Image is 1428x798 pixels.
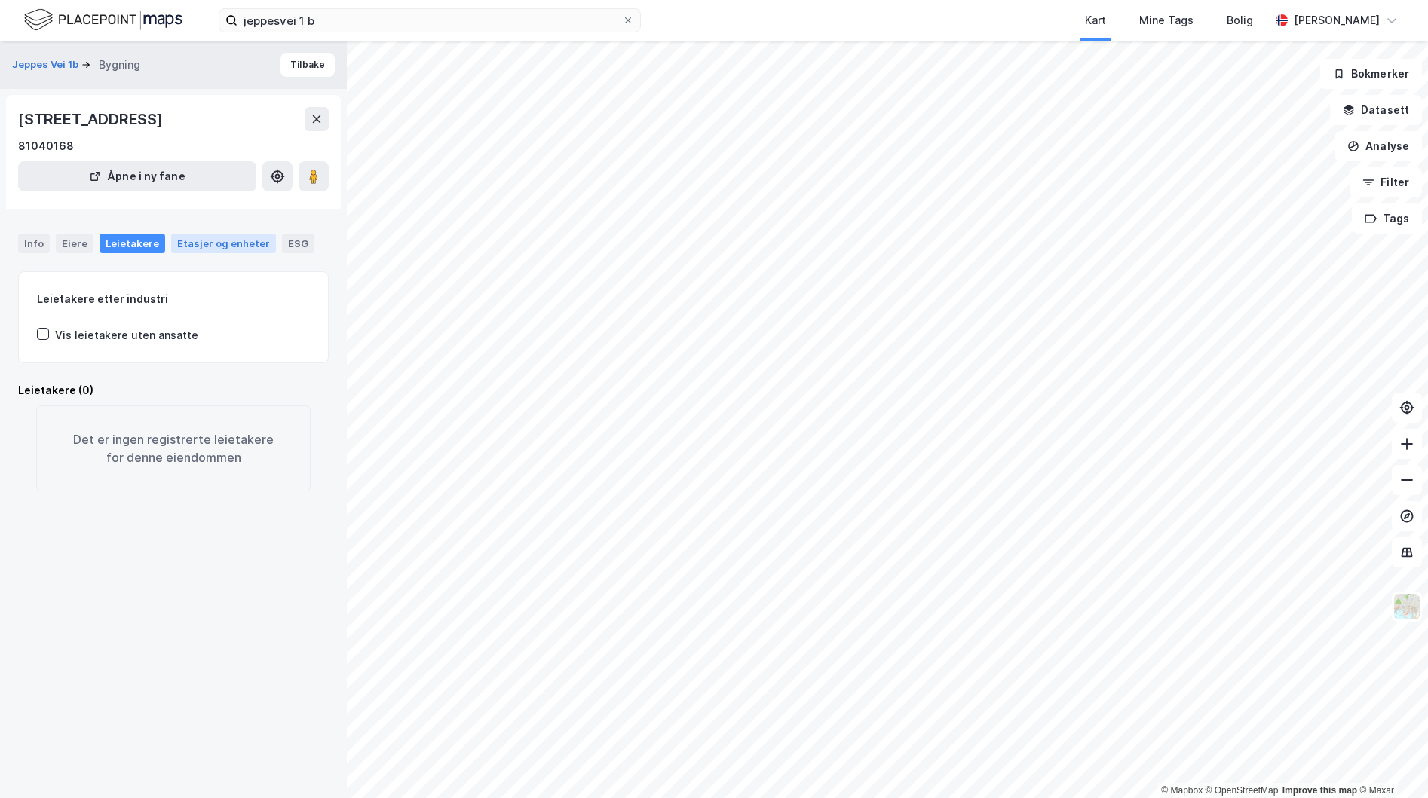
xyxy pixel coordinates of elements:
[1282,785,1357,796] a: Improve this map
[100,234,165,253] div: Leietakere
[282,234,314,253] div: ESG
[1294,11,1380,29] div: [PERSON_NAME]
[1085,11,1106,29] div: Kart
[99,56,140,74] div: Bygning
[36,405,311,491] div: Det er ingen registrerte leietakere for denne eiendommen
[12,57,81,72] button: Jeppes Vei 1b
[1352,203,1422,234] button: Tags
[24,7,182,33] img: logo.f888ab2527a4732fd821a326f86c7f29.svg
[56,234,93,253] div: Eiere
[177,237,270,250] div: Etasjer og enheter
[18,161,256,191] button: Åpne i ny fane
[237,9,622,32] input: Søk på adresse, matrikkel, gårdeiere, leietakere eller personer
[1206,785,1279,796] a: OpenStreetMap
[1320,59,1422,89] button: Bokmerker
[18,137,74,155] div: 81040168
[1353,726,1428,798] iframe: Chat Widget
[1335,131,1422,161] button: Analyse
[55,326,198,344] div: Vis leietakere uten ansatte
[1350,167,1422,197] button: Filter
[1161,785,1203,796] a: Mapbox
[1393,592,1421,621] img: Z
[280,53,335,77] button: Tilbake
[1227,11,1253,29] div: Bolig
[18,381,329,399] div: Leietakere (0)
[18,107,166,131] div: [STREET_ADDRESS]
[1139,11,1194,29] div: Mine Tags
[1353,726,1428,798] div: Kontrollprogram for chat
[1330,95,1422,125] button: Datasett
[18,234,50,253] div: Info
[37,290,310,308] div: Leietakere etter industri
